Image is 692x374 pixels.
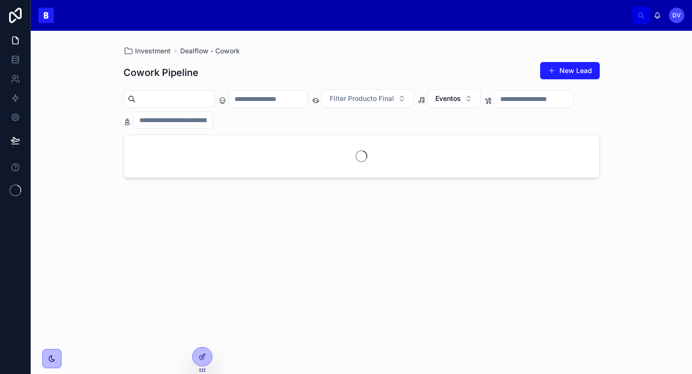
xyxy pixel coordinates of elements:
[38,8,54,23] img: App logo
[427,89,481,108] button: Select Button
[124,46,171,56] a: Investment
[540,62,600,79] button: New Lead
[135,46,171,56] span: Investment
[321,89,414,108] button: Select Button
[180,46,240,56] a: Dealflow - Cowork
[330,94,394,103] span: Filter Producto Final
[124,66,198,79] h1: Cowork Pipeline
[435,94,461,103] span: Eventos
[62,13,632,17] div: scrollable content
[672,12,681,19] span: DV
